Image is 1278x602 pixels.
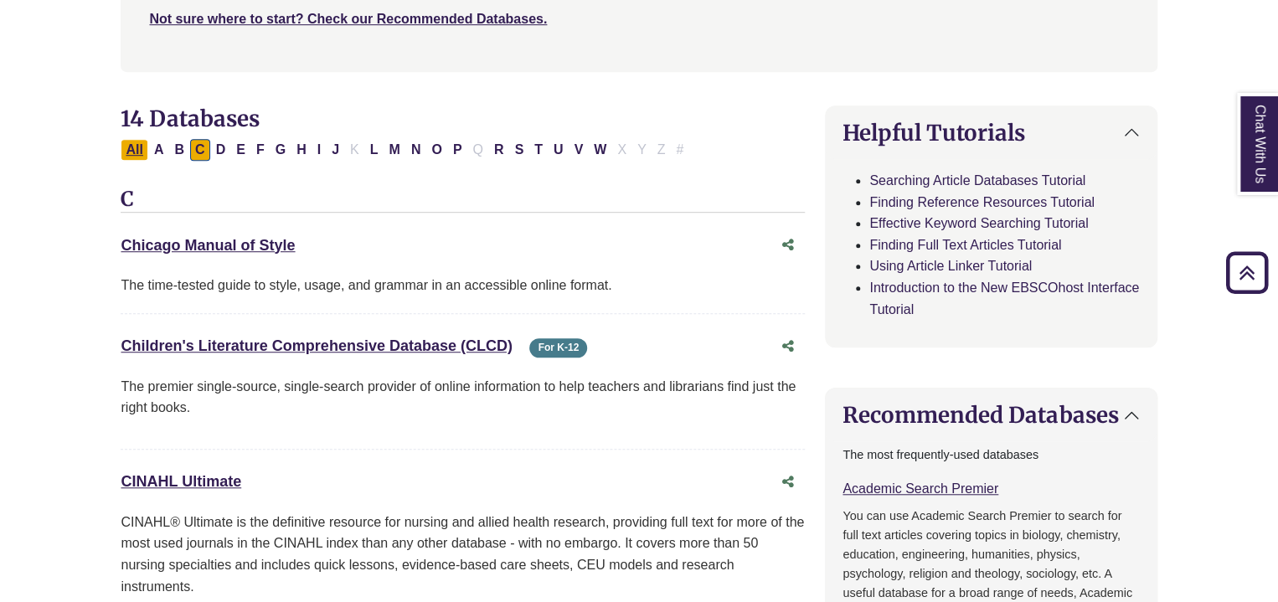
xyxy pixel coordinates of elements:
[529,338,587,358] span: For K-12
[149,12,547,26] a: Not sure where to start? Check our Recommended Databases.
[121,512,805,597] p: CINAHL® Ultimate is the definitive resource for nursing and allied health research, providing ful...
[826,106,1156,159] button: Helpful Tutorials
[771,331,805,363] button: Share this database
[121,275,805,296] div: The time-tested guide to style, usage, and grammar in an accessible online format.
[149,139,169,161] button: Filter Results A
[121,105,259,132] span: 14 Databases
[169,139,189,161] button: Filter Results B
[121,188,805,213] h3: C
[121,139,147,161] button: All
[251,139,270,161] button: Filter Results F
[489,139,509,161] button: Filter Results R
[190,139,210,161] button: Filter Results C
[426,139,446,161] button: Filter Results O
[291,139,312,161] button: Filter Results H
[271,139,291,161] button: Filter Results G
[843,481,998,496] a: Academic Search Premier
[121,473,241,490] a: CINAHL Ultimate
[509,139,528,161] button: Filter Results S
[869,216,1088,230] a: Effective Keyword Searching Tutorial
[869,238,1061,252] a: Finding Full Text Articles Tutorial
[589,139,611,161] button: Filter Results W
[771,229,805,261] button: Share this database
[869,280,1139,316] a: Introduction to the New EBSCOhost Interface Tutorial
[312,139,326,161] button: Filter Results I
[384,139,405,161] button: Filter Results M
[448,139,467,161] button: Filter Results P
[121,141,690,156] div: Alpha-list to filter by first letter of database name
[121,376,805,419] p: The premier single-source, single-search provider of online information to help teachers and libr...
[843,445,1139,465] p: The most frequently-used databases
[869,195,1095,209] a: Finding Reference Resources Tutorial
[869,173,1085,188] a: Searching Article Databases Tutorial
[211,139,231,161] button: Filter Results D
[231,139,250,161] button: Filter Results E
[406,139,426,161] button: Filter Results N
[826,388,1156,441] button: Recommended Databases
[365,139,384,161] button: Filter Results L
[529,139,548,161] button: Filter Results T
[549,139,569,161] button: Filter Results U
[121,237,295,254] a: Chicago Manual of Style
[1220,261,1274,284] a: Back to Top
[121,337,512,354] a: Children's Literature Comprehensive Database (CLCD)
[869,259,1032,273] a: Using Article Linker Tutorial
[771,466,805,498] button: Share this database
[327,139,344,161] button: Filter Results J
[569,139,588,161] button: Filter Results V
